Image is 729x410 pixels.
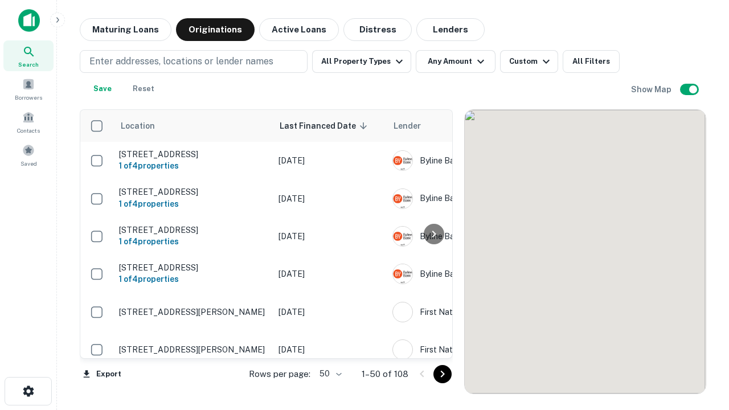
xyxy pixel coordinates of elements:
p: [DATE] [279,192,381,205]
div: First Nations Bank [392,302,563,322]
p: [STREET_ADDRESS] [119,187,267,197]
span: Lender [394,119,421,133]
div: Custom [509,55,553,68]
button: Maturing Loans [80,18,171,41]
p: 1–50 of 108 [362,367,408,381]
a: Search [3,40,54,71]
div: 50 [315,366,343,382]
button: All Filters [563,50,620,73]
p: [DATE] [279,306,381,318]
button: Custom [500,50,558,73]
button: Active Loans [259,18,339,41]
button: Go to next page [433,365,452,383]
button: Originations [176,18,255,41]
img: picture [393,227,412,246]
img: capitalize-icon.png [18,9,40,32]
span: Saved [21,159,37,168]
button: Export [80,366,124,383]
h6: Show Map [631,83,673,96]
p: [DATE] [279,268,381,280]
img: picture [393,302,412,322]
img: picture [393,151,412,170]
p: Rows per page: [249,367,310,381]
p: [DATE] [279,154,381,167]
a: Saved [3,140,54,170]
th: Location [113,110,273,142]
img: picture [393,264,412,284]
span: Contacts [17,126,40,135]
h6: 1 of 4 properties [119,198,267,210]
button: Reset [125,77,162,100]
button: All Property Types [312,50,411,73]
button: Enter addresses, locations or lender names [80,50,308,73]
p: [DATE] [279,230,381,243]
div: Byline Bank [392,150,563,171]
img: picture [393,340,412,359]
th: Lender [387,110,569,142]
button: Distress [343,18,412,41]
p: [STREET_ADDRESS] [119,225,267,235]
span: Borrowers [15,93,42,102]
h6: 1 of 4 properties [119,159,267,172]
p: [DATE] [279,343,381,356]
button: Save your search to get updates of matches that match your search criteria. [84,77,121,100]
h6: 1 of 4 properties [119,273,267,285]
div: 0 0 [465,110,706,393]
span: Location [120,119,170,133]
h6: 1 of 4 properties [119,235,267,248]
button: Lenders [416,18,485,41]
div: Byline Bank [392,188,563,209]
p: [STREET_ADDRESS] [119,149,267,159]
p: [STREET_ADDRESS][PERSON_NAME] [119,307,267,317]
iframe: Chat Widget [672,319,729,374]
a: Contacts [3,106,54,137]
img: picture [393,189,412,208]
p: [STREET_ADDRESS] [119,263,267,273]
button: Any Amount [416,50,495,73]
span: Search [18,60,39,69]
div: Byline Bank [392,264,563,284]
div: First Nations Bank [392,339,563,360]
div: Byline Bank [392,226,563,247]
p: [STREET_ADDRESS][PERSON_NAME] [119,345,267,355]
a: Borrowers [3,73,54,104]
span: Last Financed Date [280,119,371,133]
th: Last Financed Date [273,110,387,142]
p: Enter addresses, locations or lender names [89,55,273,68]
